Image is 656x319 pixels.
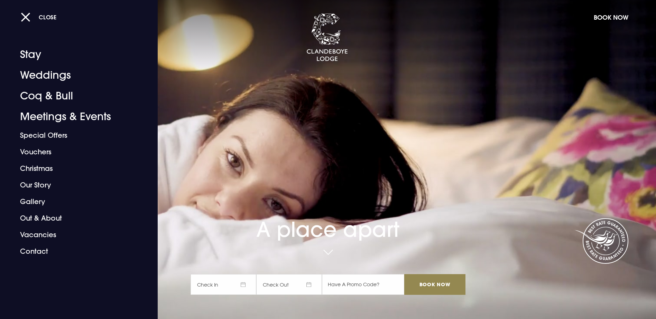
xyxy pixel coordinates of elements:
[20,127,129,144] a: Special Offers
[20,226,129,243] a: Vacancies
[20,106,129,127] a: Meetings & Events
[191,274,256,295] span: Check In
[404,274,465,295] input: Book Now
[20,193,129,210] a: Gallery
[306,13,348,62] img: Clandeboye Lodge
[20,160,129,177] a: Christmas
[21,10,57,24] button: Close
[20,243,129,260] a: Contact
[20,144,129,160] a: Vouchers
[20,210,129,226] a: Out & About
[39,13,57,21] span: Close
[20,44,129,65] a: Stay
[20,65,129,86] a: Weddings
[256,274,322,295] span: Check Out
[322,274,404,295] input: Have A Promo Code?
[20,177,129,193] a: Our Story
[20,86,129,106] a: Coq & Bull
[590,10,632,25] button: Book Now
[191,198,465,242] h1: A place apart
